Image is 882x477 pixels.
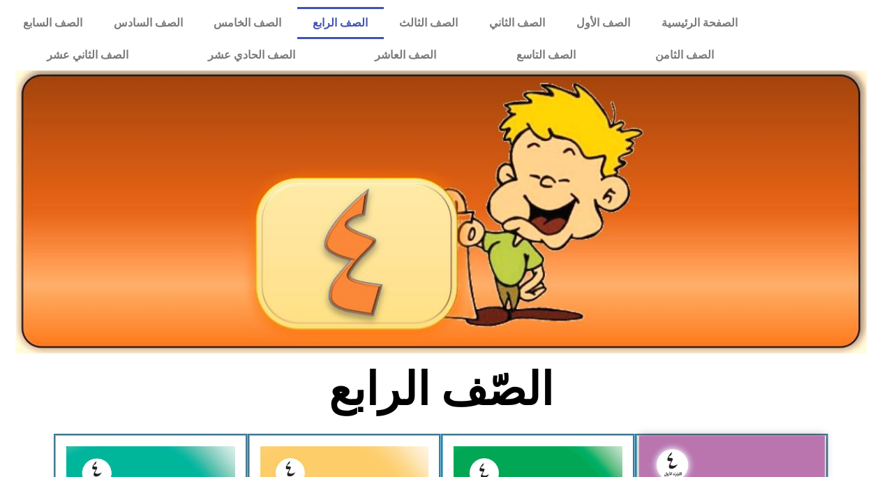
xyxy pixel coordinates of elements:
a: الصفحة الرئيسية [646,7,754,39]
a: الصف السادس [98,7,198,39]
a: الصف الثاني [474,7,561,39]
a: الصف السابع [7,7,98,39]
a: الصف الحادي عشر [168,39,335,71]
a: الصف الرابع [297,7,384,39]
a: الصف التاسع [476,39,615,71]
a: الصف الخامس [198,7,297,39]
a: الصف الثالث [384,7,474,39]
a: الصف الأول [561,7,646,39]
a: الصف الثاني عشر [7,39,168,71]
a: الصف العاشر [335,39,476,71]
h2: الصّف الرابع [211,362,672,417]
a: الصف الثامن [615,39,754,71]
